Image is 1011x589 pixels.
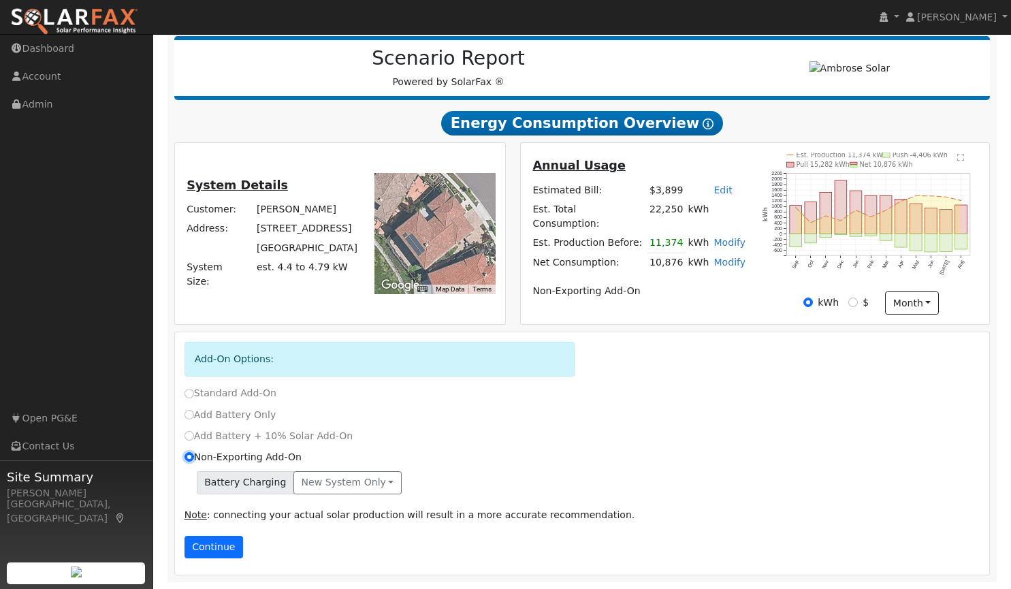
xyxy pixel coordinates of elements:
[939,259,950,276] text: [DATE]
[774,215,782,221] text: 600
[925,234,937,253] rect: onclick=""
[955,234,967,250] rect: onclick=""
[771,182,782,187] text: 1800
[530,253,647,272] td: Net Consumption:
[184,257,255,291] td: System Size:
[771,199,782,204] text: 1200
[184,342,575,377] div: Add-On Options:
[897,259,905,269] text: Apr
[805,234,817,244] rect: onclick=""
[917,12,997,22] span: [PERSON_NAME]
[713,257,745,268] a: Modify
[114,513,127,524] a: Map
[417,285,427,294] button: Keyboard shortcuts
[188,47,709,70] h2: Scenario Report
[647,253,686,272] td: 10,876
[762,207,769,221] text: kWh
[686,200,748,233] td: kWh
[955,205,967,234] rect: onclick=""
[771,171,782,176] text: 2200
[184,408,276,422] label: Add Battery Only
[378,276,423,294] img: Google
[530,180,647,200] td: Estimated Bill:
[647,200,686,233] td: 22,250
[836,259,845,270] text: Dec
[960,200,962,202] circle: onclick=""
[809,222,812,224] circle: onclick=""
[774,226,782,232] text: 200
[436,285,464,294] button: Map Data
[791,259,800,270] text: Sep
[686,253,711,272] td: kWh
[647,180,686,200] td: $3,899
[818,296,839,310] label: kWh
[957,259,965,270] text: Aug
[885,291,939,315] button: month
[254,219,359,238] td: [STREET_ADDRESS]
[835,234,847,235] rect: onclick=""
[773,248,782,253] text: -600
[796,161,849,168] text: Pull 15,282 kWh
[855,209,857,211] circle: onclick=""
[850,191,862,234] rect: onclick=""
[441,111,723,136] span: Energy Consumption Overview
[848,298,858,307] input: $
[7,486,146,500] div: [PERSON_NAME]
[809,61,890,76] img: Ambrose Solar
[293,471,402,494] button: New system only
[773,242,782,248] text: -400
[773,237,782,242] text: -200
[184,386,276,400] label: Standard Add-On
[71,567,82,577] img: retrieve
[863,296,869,310] label: $
[803,298,813,307] input: kWh
[254,200,359,219] td: [PERSON_NAME]
[945,196,947,198] circle: onclick=""
[930,195,932,197] circle: onclick=""
[900,200,902,202] circle: onclick=""
[774,221,782,226] text: 400
[184,219,255,238] td: Address:
[713,237,745,248] a: Modify
[885,210,887,212] circle: onclick=""
[686,233,711,253] td: kWh
[530,282,748,301] td: Non-Exporting Add-On
[774,210,782,215] text: 800
[839,220,841,222] circle: onclick=""
[254,257,359,291] td: System Size
[912,259,920,270] text: May
[771,193,782,198] text: 1400
[184,429,353,443] label: Add Battery + 10% Solar Add-On
[915,195,917,197] circle: onclick=""
[880,234,892,241] rect: onclick=""
[184,452,194,462] input: Non-Exporting Add-On
[790,234,802,247] rect: onclick=""
[703,118,713,129] i: Show Help
[472,285,492,293] a: Terms (opens in new tab)
[184,389,194,398] input: Standard Add-On
[532,159,625,172] u: Annual Usage
[882,259,890,270] text: Mar
[181,47,716,89] div: Powered by SolarFax ®
[820,234,832,238] rect: onclick=""
[796,151,887,159] text: Est. Production 11,374 kWh
[184,509,635,520] span: : connecting your actual solar production will result in a more accurate recommendation.
[865,234,877,236] rect: onclick=""
[852,259,860,269] text: Jan
[257,261,348,272] span: est. 4.4 to 4.79 kW
[895,200,908,234] rect: onclick=""
[893,151,948,159] text: Push -4,406 kWh
[867,259,875,270] text: Feb
[821,259,830,270] text: Nov
[187,178,288,192] u: System Details
[807,259,815,268] text: Oct
[940,234,952,252] rect: onclick=""
[940,210,952,234] rect: onclick=""
[771,204,782,210] text: 1000
[7,497,146,526] div: [GEOGRAPHIC_DATA], [GEOGRAPHIC_DATA]
[820,193,832,234] rect: onclick=""
[925,208,937,234] rect: onclick=""
[7,468,146,486] span: Site Summary
[10,7,138,36] img: SolarFax
[254,238,359,257] td: [GEOGRAPHIC_DATA]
